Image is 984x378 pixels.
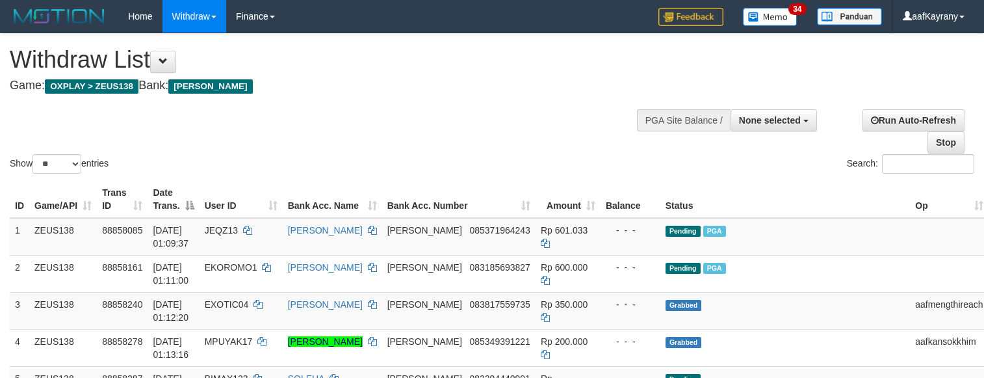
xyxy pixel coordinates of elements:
[469,262,530,273] span: Copy 083185693827 to clipboard
[32,154,81,174] select: Showentries
[153,299,188,323] span: [DATE] 01:12:20
[637,109,731,131] div: PGA Site Balance /
[97,181,148,218] th: Trans ID: activate to sort column ascending
[153,225,188,249] span: [DATE] 01:09:37
[606,224,655,237] div: - - -
[606,261,655,274] div: - - -
[541,225,588,236] span: Rp 601.033
[168,79,252,94] span: [PERSON_NAME]
[205,299,249,310] span: EXOTIC04
[10,79,643,92] h4: Game: Bank:
[10,47,643,73] h1: Withdraw List
[45,79,138,94] span: OXPLAY > ZEUS138
[387,262,462,273] span: [PERSON_NAME]
[10,218,29,256] td: 1
[606,298,655,311] div: - - -
[666,226,701,237] span: Pending
[29,181,97,218] th: Game/API: activate to sort column ascending
[10,292,29,329] td: 3
[601,181,660,218] th: Balance
[387,225,462,236] span: [PERSON_NAME]
[29,329,97,366] td: ZEUS138
[10,154,109,174] label: Show entries
[387,336,462,347] span: [PERSON_NAME]
[102,336,142,347] span: 88858278
[102,262,142,273] span: 88858161
[847,154,974,174] label: Search:
[541,336,588,347] span: Rp 200.000
[703,226,726,237] span: Marked by aaftrukkakada
[469,336,530,347] span: Copy 085349391221 to clipboard
[817,8,882,25] img: panduan.png
[703,263,726,274] span: Marked by aaftrukkakada
[205,225,238,236] span: JEQZ13
[153,336,188,360] span: [DATE] 01:13:16
[743,8,797,26] img: Button%20Memo.svg
[288,299,363,310] a: [PERSON_NAME]
[739,115,801,126] span: None selected
[541,299,588,310] span: Rp 350.000
[29,255,97,292] td: ZEUS138
[200,181,283,218] th: User ID: activate to sort column ascending
[927,131,965,154] a: Stop
[382,181,536,218] th: Bank Acc. Number: activate to sort column ascending
[288,336,363,347] a: [PERSON_NAME]
[102,299,142,310] span: 88858240
[10,181,29,218] th: ID
[10,329,29,366] td: 4
[666,337,702,348] span: Grabbed
[666,300,702,311] span: Grabbed
[102,225,142,236] span: 88858085
[205,262,257,273] span: EKOROMO1
[10,255,29,292] td: 2
[469,299,530,310] span: Copy 083817559735 to clipboard
[882,154,974,174] input: Search:
[788,3,806,15] span: 34
[469,225,530,236] span: Copy 085371964243 to clipboard
[536,181,601,218] th: Amount: activate to sort column ascending
[288,225,363,236] a: [PERSON_NAME]
[606,335,655,348] div: - - -
[29,292,97,329] td: ZEUS138
[862,109,965,131] a: Run Auto-Refresh
[10,7,109,26] img: MOTION_logo.png
[658,8,723,26] img: Feedback.jpg
[148,181,199,218] th: Date Trans.: activate to sort column descending
[731,109,817,131] button: None selected
[153,262,188,286] span: [DATE] 01:11:00
[29,218,97,256] td: ZEUS138
[288,262,363,273] a: [PERSON_NAME]
[387,299,462,310] span: [PERSON_NAME]
[283,181,382,218] th: Bank Acc. Name: activate to sort column ascending
[205,336,253,347] span: MPUYAK17
[541,262,588,273] span: Rp 600.000
[660,181,911,218] th: Status
[666,263,701,274] span: Pending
